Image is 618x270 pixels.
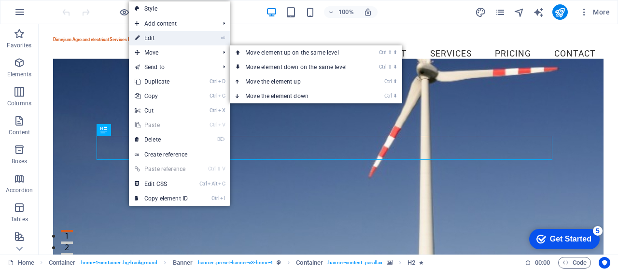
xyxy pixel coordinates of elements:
[208,166,216,172] i: Ctrl
[407,257,415,269] span: Click to select. Double-click to edit
[173,257,193,269] span: Click to select. Double-click to edit
[535,257,550,269] span: 00 00
[576,4,614,20] button: More
[22,229,34,231] button: 3
[599,257,610,269] button: Usercentrics
[7,42,31,49] p: Favorites
[494,6,506,18] button: pages
[28,11,70,19] div: Get Started
[118,6,130,18] button: Click here to leave preview mode and continue editing
[324,6,358,18] button: 100%
[230,45,366,60] a: Ctrl⇧⬆Move element up on the same level
[218,93,225,99] i: C
[49,257,76,269] span: Click to select. Double-click to edit
[129,147,230,162] a: Create reference
[222,166,225,172] i: V
[8,5,78,25] div: Get Started 5 items remaining, 0% complete
[558,257,591,269] button: Code
[364,8,372,16] i: On resize automatically adjust zoom level to fit chosen device.
[129,31,194,45] a: ⏎Edit
[129,74,194,89] a: CtrlDDuplicate
[129,103,194,118] a: CtrlXCut
[6,186,33,194] p: Accordion
[387,260,393,265] i: This element contains a background
[199,181,207,187] i: Ctrl
[218,107,225,114] i: X
[9,128,30,136] p: Content
[49,257,423,269] nav: breadcrumb
[22,206,34,208] button: 1
[210,122,217,128] i: Ctrl
[129,89,194,103] a: CtrlCCopy
[8,257,34,269] a: Click to cancel selection. Double-click to open Pages
[379,64,387,70] i: Ctrl
[393,78,397,85] i: ⬆
[379,49,387,56] i: Ctrl
[579,7,610,17] span: More
[211,195,219,201] i: Ctrl
[7,71,32,78] p: Elements
[22,217,34,220] button: 2
[12,157,28,165] p: Boxes
[514,7,525,18] i: Navigator
[230,74,366,89] a: Ctrl⬆Move the element up
[11,215,28,223] p: Tables
[210,78,217,85] i: Ctrl
[277,260,281,265] i: This element is a customizable preset
[533,7,544,18] i: AI Writer
[393,93,397,99] i: ⬇
[384,93,392,99] i: Ctrl
[129,1,230,16] a: Style
[514,6,525,18] button: navigator
[210,93,217,99] i: Ctrl
[218,122,225,128] i: V
[525,257,550,269] h6: Session time
[562,257,587,269] span: Code
[542,259,543,266] span: :
[221,35,225,41] i: ⏎
[129,45,215,60] span: Move
[217,136,225,142] i: ⌦
[388,64,392,70] i: ⇧
[393,49,397,56] i: ⬆
[129,162,194,176] a: Ctrl⇧VPaste reference
[218,78,225,85] i: D
[475,7,486,18] i: Design (Ctrl+Alt+Y)
[129,118,194,132] a: CtrlVPaste
[218,181,225,187] i: C
[220,195,225,201] i: I
[533,6,545,18] button: text_generator
[208,181,217,187] i: Alt
[129,191,194,206] a: CtrlICopy element ID
[79,257,157,269] span: . home-4-container .bg-background
[296,257,323,269] span: Click to select. Double-click to edit
[393,64,397,70] i: ⬇
[230,60,366,74] a: Ctrl⇧⬇Move element down on the same level
[327,257,382,269] span: . banner-content .parallax
[7,99,31,107] p: Columns
[552,4,568,20] button: publish
[475,6,487,18] button: design
[197,257,273,269] span: . banner .preset-banner-v3-home-4
[419,260,423,265] i: Element contains an animation
[129,60,215,74] a: Send to
[129,177,194,191] a: CtrlAltCEdit CSS
[129,132,194,147] a: ⌦Delete
[210,107,217,114] i: Ctrl
[384,78,392,85] i: Ctrl
[230,89,366,103] a: Ctrl⬇Move the element down
[217,166,221,172] i: ⇧
[129,16,215,31] span: Add content
[338,6,354,18] h6: 100%
[388,49,392,56] i: ⇧
[71,2,81,12] div: 5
